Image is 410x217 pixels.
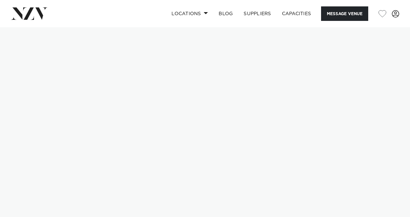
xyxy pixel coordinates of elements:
img: nzv-logo.png [11,7,48,20]
a: Capacities [277,6,317,21]
button: Message Venue [321,6,368,21]
a: SUPPLIERS [238,6,276,21]
a: BLOG [213,6,238,21]
a: Locations [166,6,213,21]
